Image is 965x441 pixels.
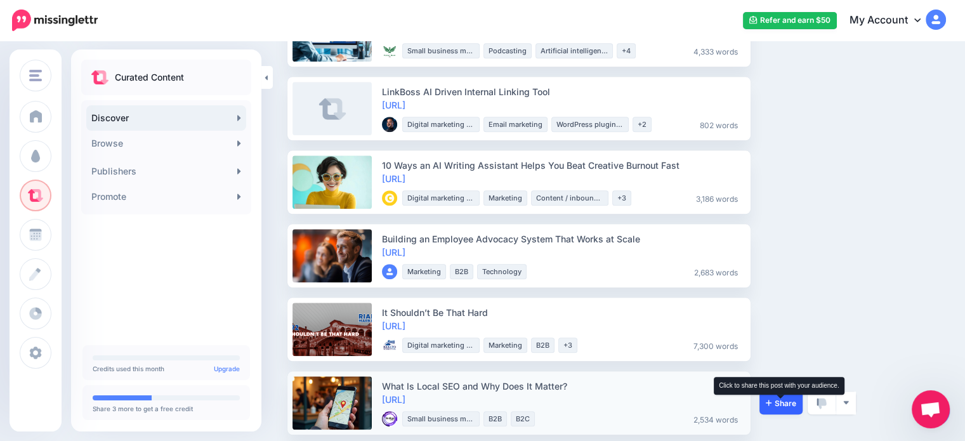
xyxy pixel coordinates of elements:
[86,184,246,209] a: Promote
[691,190,743,206] li: 3,186 words
[695,117,743,132] li: 802 words
[912,390,950,428] div: Open chat
[382,100,405,110] a: [URL]
[817,398,827,409] img: thumbs-down-grey.png
[558,338,577,353] li: +3
[483,190,527,206] li: Marketing
[617,43,636,58] li: +4
[382,264,397,279] img: user_default_image.png
[535,43,613,58] li: Artificial intelligence
[759,392,803,414] a: Share
[483,117,548,132] li: Email marketing
[382,173,405,184] a: [URL]
[382,159,743,172] div: 10 Ways an AI Writing Assistant Helps You Beat Creative Burnout Fast
[91,70,108,84] img: curate.png
[402,117,480,132] li: Digital marketing strategy
[382,320,405,331] a: [URL]
[29,70,42,81] img: menu.png
[688,43,743,58] li: 4,333 words
[837,5,946,36] a: My Account
[402,43,480,58] li: Small business marketing
[483,411,507,426] li: B2B
[86,131,246,156] a: Browse
[86,105,246,131] a: Discover
[612,190,631,206] li: +3
[843,399,850,406] img: arrow-down-grey.png
[382,379,743,393] div: What Is Local SEO and Why Does It Matter?
[86,159,246,184] a: Publishers
[531,190,608,206] li: Content / inbound marketing
[633,117,652,132] li: +2
[382,43,397,58] img: H3AIGXZBDSW30H6EO1ZPRA0A1SCX4MSZ_thumb.png
[402,411,480,426] li: Small business marketing
[382,190,397,206] img: MQSJWLHJCKXV2AQVWKGQBXABK9I9LYSZ_thumb.gif
[12,10,98,31] img: Missinglettr
[450,264,473,279] li: B2B
[483,43,532,58] li: Podcasting
[382,232,743,246] div: Building an Employee Advocacy System That Works at Scale
[382,247,405,258] a: [URL]
[477,264,527,279] li: Technology
[766,399,796,407] span: Share
[382,85,743,98] div: LinkBoss AI Driven Internal Linking Tool
[382,117,397,132] img: CYC4SAOVIEMKW0DERPR3Y3RFU7Z9YRNB_thumb.png
[688,411,743,426] li: 2,534 words
[382,394,405,405] a: [URL]
[382,338,397,353] img: 74400927_2541562552624184_6518002996444397568_n-bsa92563_thumb.png
[382,411,397,426] img: 90130087_138905510995911_3962926002866225152_n-bsa101117_thumb.png
[511,411,535,426] li: B2C
[382,306,743,319] div: It Shouldn’t Be That Hard
[483,338,527,353] li: Marketing
[688,338,743,353] li: 7,300 words
[689,264,743,279] li: 2,683 words
[402,190,480,206] li: Digital marketing strategy
[402,264,446,279] li: Marketing
[402,338,480,353] li: Digital marketing strategy
[743,12,837,29] a: Refer and earn $50
[115,70,184,85] p: Curated Content
[551,117,629,132] li: WordPress plugins & news
[531,338,555,353] li: B2B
